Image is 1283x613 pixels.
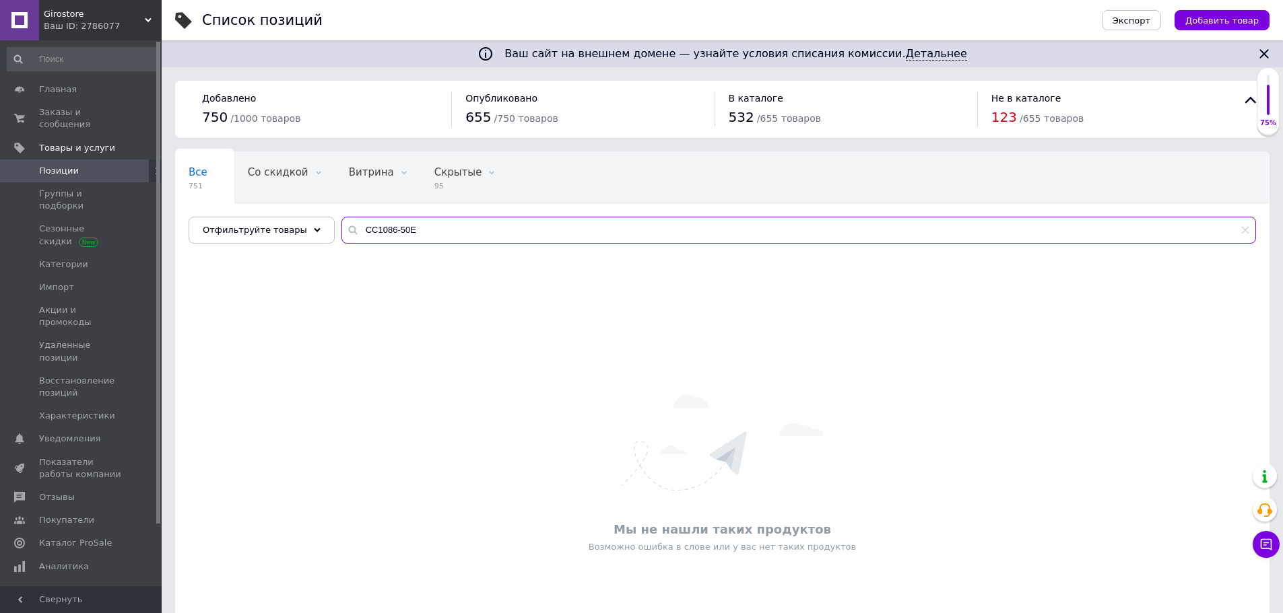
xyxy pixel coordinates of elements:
[1253,531,1280,558] button: Чат с покупателем
[230,113,300,124] span: / 1000 товаров
[757,113,821,124] span: / 655 товаров
[1102,10,1161,30] button: Экспорт
[39,339,125,363] span: Удаленные позиции
[39,304,125,328] span: Акции и промокоды
[504,47,967,61] span: Ваш сайт на внешнем домене — узнайте условия списания комиссии.
[39,514,94,526] span: Покупатели
[44,8,145,20] span: Girostore
[182,541,1263,553] div: Возможно ошибка в слове или у вас нет таких продуктов
[1185,15,1259,26] span: Добавить товар
[39,142,115,154] span: Товары и услуги
[39,258,88,271] span: Категории
[465,109,491,125] span: 655
[434,166,482,178] span: Скрытые
[39,83,77,96] span: Главная
[39,375,125,399] span: Восстановление позиций
[39,491,75,503] span: Отзывы
[622,395,823,491] img: Ничего не найдено
[729,109,754,125] span: 532
[341,217,1256,244] input: Поиск по названию позиции, артикулу и поисковым запросам
[465,93,537,104] span: Опубликовано
[7,47,159,71] input: Поиск
[1257,118,1279,128] div: 75%
[182,521,1263,538] div: Мы не нашли таких продуктов
[991,109,1017,125] span: 123
[39,223,125,247] span: Сезонные скидки
[39,561,89,573] span: Аналитика
[248,166,308,178] span: Со скидкой
[39,410,115,422] span: Характеристики
[349,166,394,178] span: Витрина
[39,281,74,293] span: Импорт
[202,93,256,104] span: Добавлено
[39,106,125,131] span: Заказы и сообщения
[991,93,1061,104] span: Не в каталоге
[189,181,207,191] span: 751
[39,456,125,480] span: Показатели работы компании
[189,217,280,229] span: Опубликованные
[906,47,967,61] a: Детальнее
[1256,46,1272,62] svg: Закрыть
[494,113,558,124] span: / 750 товаров
[39,165,79,177] span: Позиции
[44,20,162,32] div: Ваш ID: 2786077
[434,181,482,191] span: 95
[39,583,125,608] span: Управление сайтом
[1175,10,1270,30] button: Добавить товар
[729,93,783,104] span: В каталоге
[1113,15,1150,26] span: Экспорт
[202,13,323,28] div: Список позиций
[189,166,207,178] span: Все
[203,225,307,235] span: Отфильтруйте товары
[39,537,112,549] span: Каталог ProSale
[202,109,228,125] span: 750
[39,433,100,445] span: Уведомления
[1020,113,1084,124] span: / 655 товаров
[39,188,125,212] span: Группы и подборки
